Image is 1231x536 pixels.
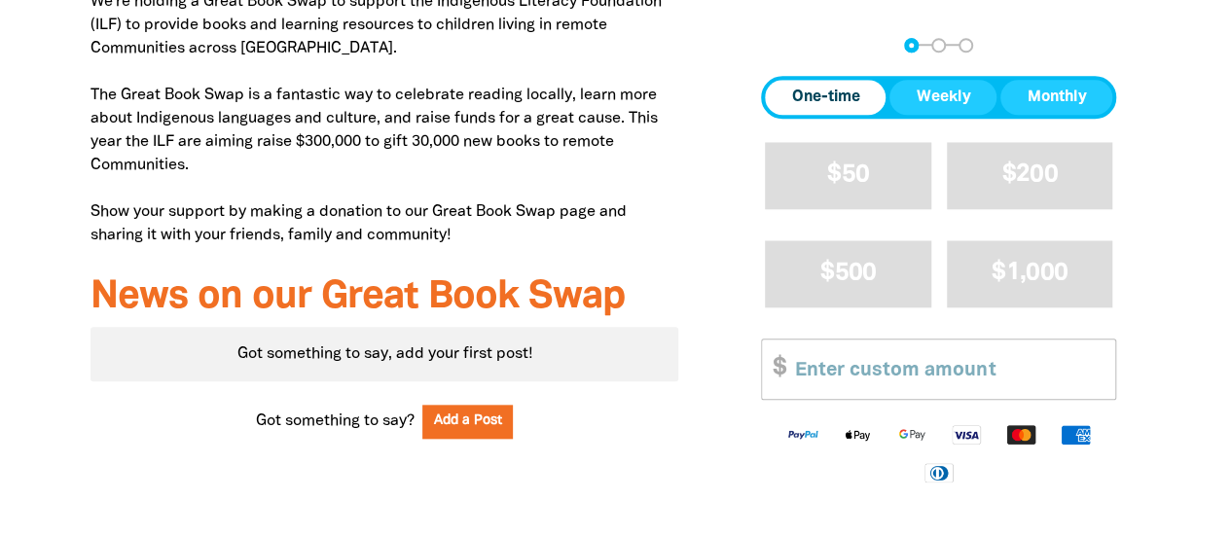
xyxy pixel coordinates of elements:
img: Mastercard logo [994,423,1048,446]
div: Paginated content [91,327,679,381]
span: Got something to say? [256,410,415,433]
button: Add a Post [422,405,514,439]
img: American Express logo [1048,423,1103,446]
span: $1,000 [992,262,1068,284]
div: Donation frequency [761,76,1116,119]
button: Navigate to step 2 of 3 to enter your details [931,38,946,53]
div: Got something to say, add your first post! [91,327,679,381]
div: Available payment methods [761,408,1116,498]
img: Diners Club logo [912,461,966,483]
span: Monthly [1027,86,1086,109]
button: Navigate to step 1 of 3 to enter your donation amount [904,38,919,53]
input: Enter custom amount [781,339,1115,399]
span: $50 [827,163,869,186]
span: $500 [820,262,876,284]
img: Apple Pay logo [830,423,885,446]
h3: News on our Great Book Swap [91,276,679,319]
span: One-time [791,86,859,109]
span: Weekly [916,86,970,109]
button: $500 [765,240,931,307]
button: $1,000 [947,240,1113,307]
span: $200 [1002,163,1058,186]
button: One-time [765,80,886,115]
span: $ [762,339,785,399]
button: $50 [765,142,931,209]
button: $200 [947,142,1113,209]
img: Visa logo [939,423,994,446]
button: Navigate to step 3 of 3 to enter your payment details [959,38,973,53]
img: Paypal logo [776,423,830,446]
button: Weekly [889,80,996,115]
img: Google Pay logo [885,423,939,446]
button: Monthly [1000,80,1112,115]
